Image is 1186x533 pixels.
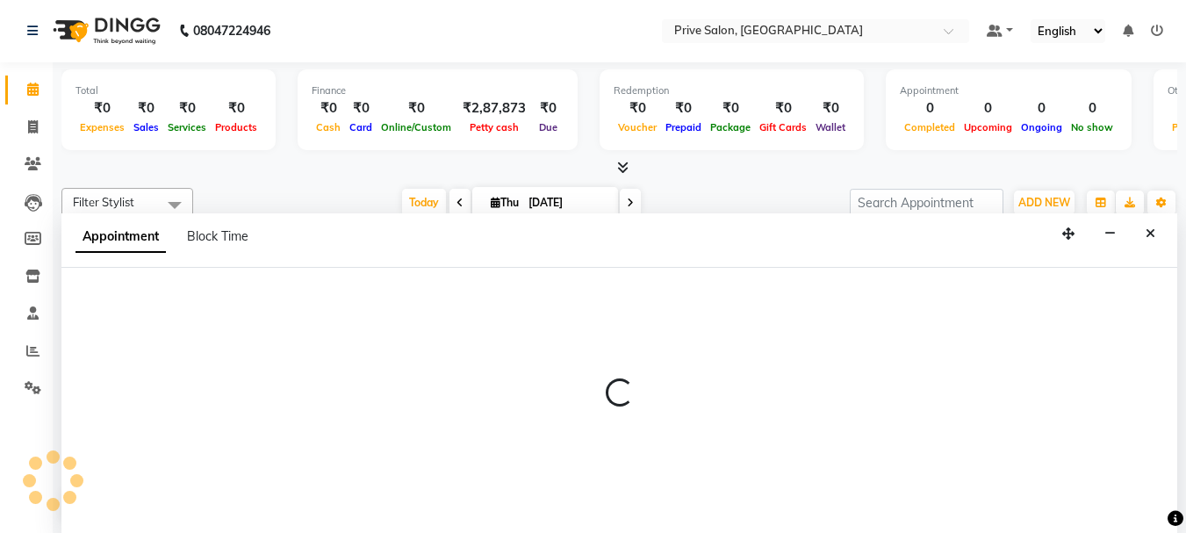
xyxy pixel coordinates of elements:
[900,83,1118,98] div: Appointment
[523,190,611,216] input: 2025-09-04
[900,121,960,133] span: Completed
[45,6,165,55] img: logo
[706,98,755,119] div: ₹0
[661,98,706,119] div: ₹0
[465,121,523,133] span: Petty cash
[811,121,850,133] span: Wallet
[211,121,262,133] span: Products
[960,121,1017,133] span: Upcoming
[1018,196,1070,209] span: ADD NEW
[1138,220,1163,248] button: Close
[163,121,211,133] span: Services
[1067,121,1118,133] span: No show
[1017,121,1067,133] span: Ongoing
[402,189,446,216] span: Today
[706,121,755,133] span: Package
[211,98,262,119] div: ₹0
[1014,191,1075,215] button: ADD NEW
[345,98,377,119] div: ₹0
[187,228,248,244] span: Block Time
[614,98,661,119] div: ₹0
[312,121,345,133] span: Cash
[900,98,960,119] div: 0
[960,98,1017,119] div: 0
[75,221,166,253] span: Appointment
[614,121,661,133] span: Voucher
[129,98,163,119] div: ₹0
[535,121,562,133] span: Due
[163,98,211,119] div: ₹0
[75,98,129,119] div: ₹0
[1067,98,1118,119] div: 0
[312,98,345,119] div: ₹0
[75,121,129,133] span: Expenses
[312,83,564,98] div: Finance
[193,6,270,55] b: 08047224946
[811,98,850,119] div: ₹0
[73,195,134,209] span: Filter Stylist
[614,83,850,98] div: Redemption
[377,98,456,119] div: ₹0
[850,189,1003,216] input: Search Appointment
[75,83,262,98] div: Total
[486,196,523,209] span: Thu
[533,98,564,119] div: ₹0
[661,121,706,133] span: Prepaid
[755,121,811,133] span: Gift Cards
[1017,98,1067,119] div: 0
[129,121,163,133] span: Sales
[377,121,456,133] span: Online/Custom
[755,98,811,119] div: ₹0
[345,121,377,133] span: Card
[456,98,533,119] div: ₹2,87,873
